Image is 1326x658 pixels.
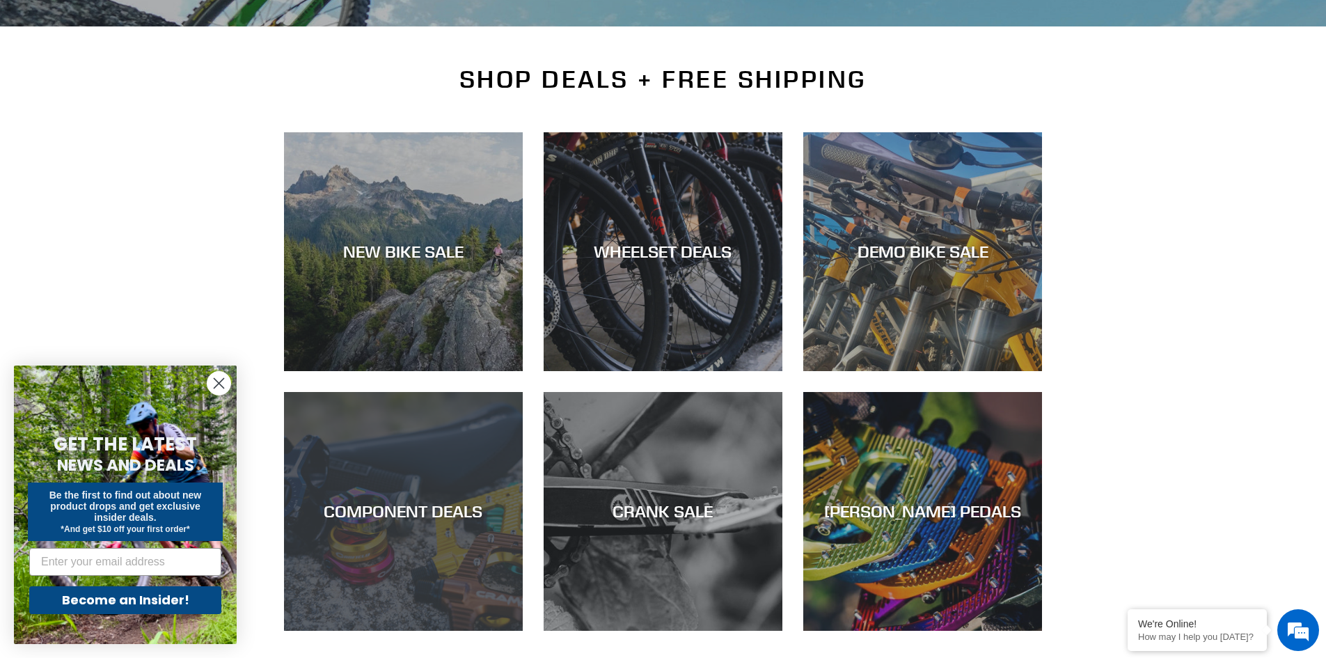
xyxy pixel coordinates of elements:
a: NEW BIKE SALE [284,132,523,371]
p: How may I help you today? [1138,632,1256,642]
div: COMPONENT DEALS [284,501,523,522]
button: Become an Insider! [29,586,221,614]
a: WHEELSET DEALS [544,132,782,371]
div: WHEELSET DEALS [544,242,782,262]
div: We're Online! [1138,618,1256,629]
div: CRANK SALE [544,501,782,522]
span: GET THE LATEST [54,432,197,457]
a: DEMO BIKE SALE [803,132,1042,371]
a: CRANK SALE [544,392,782,631]
a: [PERSON_NAME] PEDALS [803,392,1042,631]
input: Enter your email address [29,548,221,576]
div: [PERSON_NAME] PEDALS [803,501,1042,522]
span: *And get $10 off your first order* [61,524,189,534]
button: Close dialog [207,371,231,395]
a: COMPONENT DEALS [284,392,523,631]
div: DEMO BIKE SALE [803,242,1042,262]
div: NEW BIKE SALE [284,242,523,262]
span: NEWS AND DEALS [57,454,194,476]
h2: SHOP DEALS + FREE SHIPPING [284,65,1043,94]
span: Be the first to find out about new product drops and get exclusive insider deals. [49,489,202,523]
